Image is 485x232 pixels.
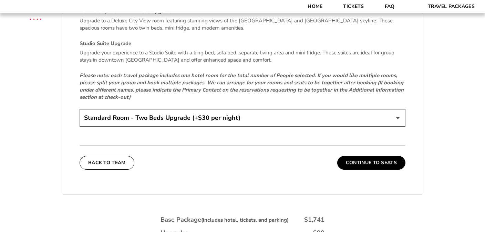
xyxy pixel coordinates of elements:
[80,156,134,170] button: Back To Team
[337,156,405,170] button: Continue To Seats
[80,72,404,101] em: Please note: each travel package includes one hotel room for the total number of People selected....
[80,40,405,47] h4: Studio Suite Upgrade
[161,215,289,224] div: Base Package
[304,215,324,224] div: $1,741
[80,17,405,32] p: Upgrade to a Deluxe City View room featuring stunning views of the [GEOGRAPHIC_DATA] and [GEOGRAP...
[21,3,51,33] img: CBS Sports Thanksgiving Classic
[201,217,289,223] small: (includes hotel, tickets, and parking)
[80,49,405,64] p: Upgrade your experience to a Studio Suite with a king bed, sofa bed, separate living area and min...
